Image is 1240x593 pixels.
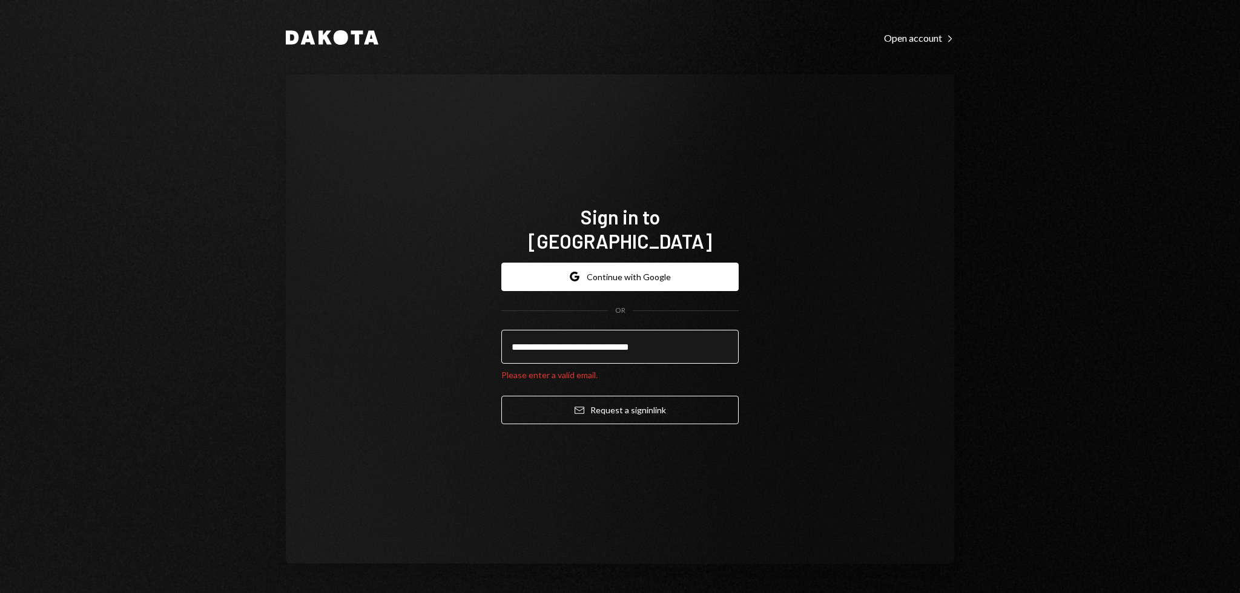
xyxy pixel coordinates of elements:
button: Request a signinlink [501,396,739,424]
div: OR [615,306,625,316]
div: Please enter a valid email. [501,369,739,381]
div: Open account [884,32,954,44]
a: Open account [884,31,954,44]
button: Continue with Google [501,263,739,291]
h1: Sign in to [GEOGRAPHIC_DATA] [501,205,739,253]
